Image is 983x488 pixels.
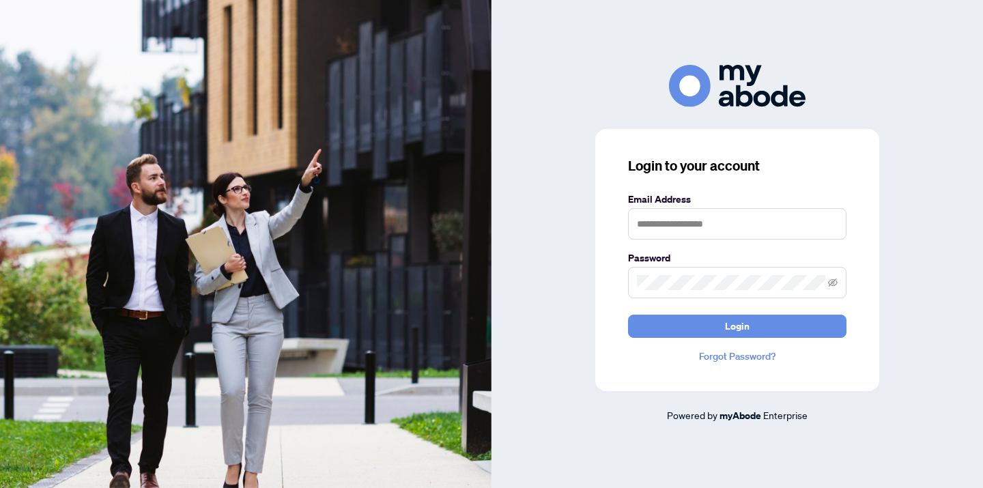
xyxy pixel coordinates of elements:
span: Enterprise [763,409,808,421]
span: Login [725,315,750,337]
span: Powered by [667,409,717,421]
h3: Login to your account [628,156,846,175]
span: eye-invisible [828,278,838,287]
label: Email Address [628,192,846,207]
img: ma-logo [669,65,806,106]
label: Password [628,250,846,265]
button: Login [628,315,846,338]
a: myAbode [720,408,761,423]
a: Forgot Password? [628,349,846,364]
